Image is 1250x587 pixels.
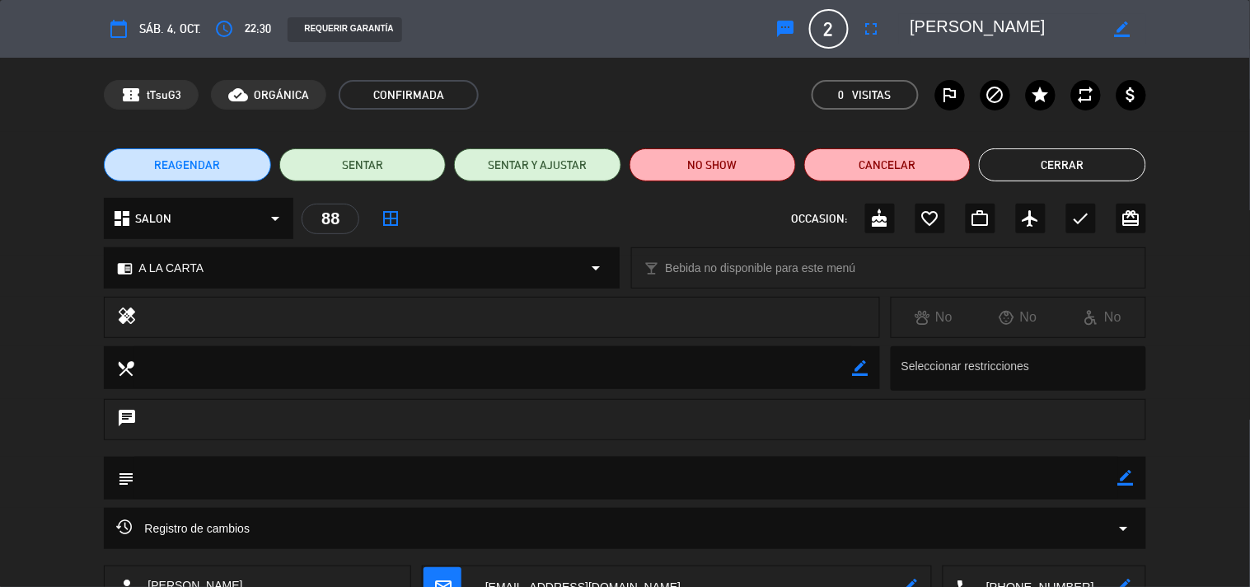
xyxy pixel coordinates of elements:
i: arrow_drop_down [1114,519,1134,538]
span: 22:30 [245,19,271,39]
i: chat [117,408,137,431]
i: arrow_drop_down [265,209,285,228]
button: fullscreen [857,14,887,44]
i: border_color [1114,21,1130,37]
span: ORGÁNICA [254,86,309,105]
div: No [892,307,976,328]
span: 0 [839,86,845,105]
i: border_color [852,360,868,376]
i: chrome_reader_mode [117,261,133,276]
i: dashboard [112,209,132,228]
i: card_giftcard [1121,209,1141,228]
button: SENTAR Y AJUSTAR [454,148,620,181]
button: access_time [209,14,239,44]
i: repeat [1076,85,1096,105]
i: access_time [214,19,234,39]
i: healing [117,306,137,329]
button: sms [771,14,801,44]
i: border_all [381,209,400,228]
span: confirmation_number [121,85,141,105]
i: border_color [1118,470,1134,486]
button: NO SHOW [630,148,796,181]
i: check [1071,209,1091,228]
i: outlined_flag [940,85,960,105]
div: No [976,307,1060,328]
button: calendar_today [104,14,133,44]
span: 2 [809,9,849,49]
span: Bebida no disponible para este menú [666,259,856,278]
i: airplanemode_active [1021,209,1041,228]
span: sáb. 4, oct. [139,19,201,39]
i: attach_money [1121,85,1141,105]
i: cloud_done [228,85,248,105]
div: 88 [302,204,359,234]
i: sms [776,19,796,39]
button: Cancelar [804,148,971,181]
div: REQUERIR GARANTÍA [288,17,401,42]
span: A LA CARTA [138,259,204,278]
div: No [1060,307,1145,328]
i: calendar_today [109,19,129,39]
button: Cerrar [979,148,1145,181]
i: block [985,85,1005,105]
i: local_dining [116,359,134,377]
i: local_bar [644,261,660,276]
i: subject [116,469,134,487]
span: OCCASION: [792,209,848,228]
i: work_outline [971,209,990,228]
i: favorite_border [920,209,940,228]
i: arrow_drop_down [587,258,606,278]
i: cake [870,209,890,228]
span: REAGENDAR [155,157,221,174]
i: fullscreen [862,19,882,39]
span: Registro de cambios [116,519,250,538]
span: CONFIRMADA [339,80,479,110]
i: star [1031,85,1051,105]
button: SENTAR [279,148,446,181]
span: SALON [135,209,171,228]
span: tTsuG3 [147,86,181,105]
button: REAGENDAR [104,148,270,181]
em: Visitas [853,86,892,105]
